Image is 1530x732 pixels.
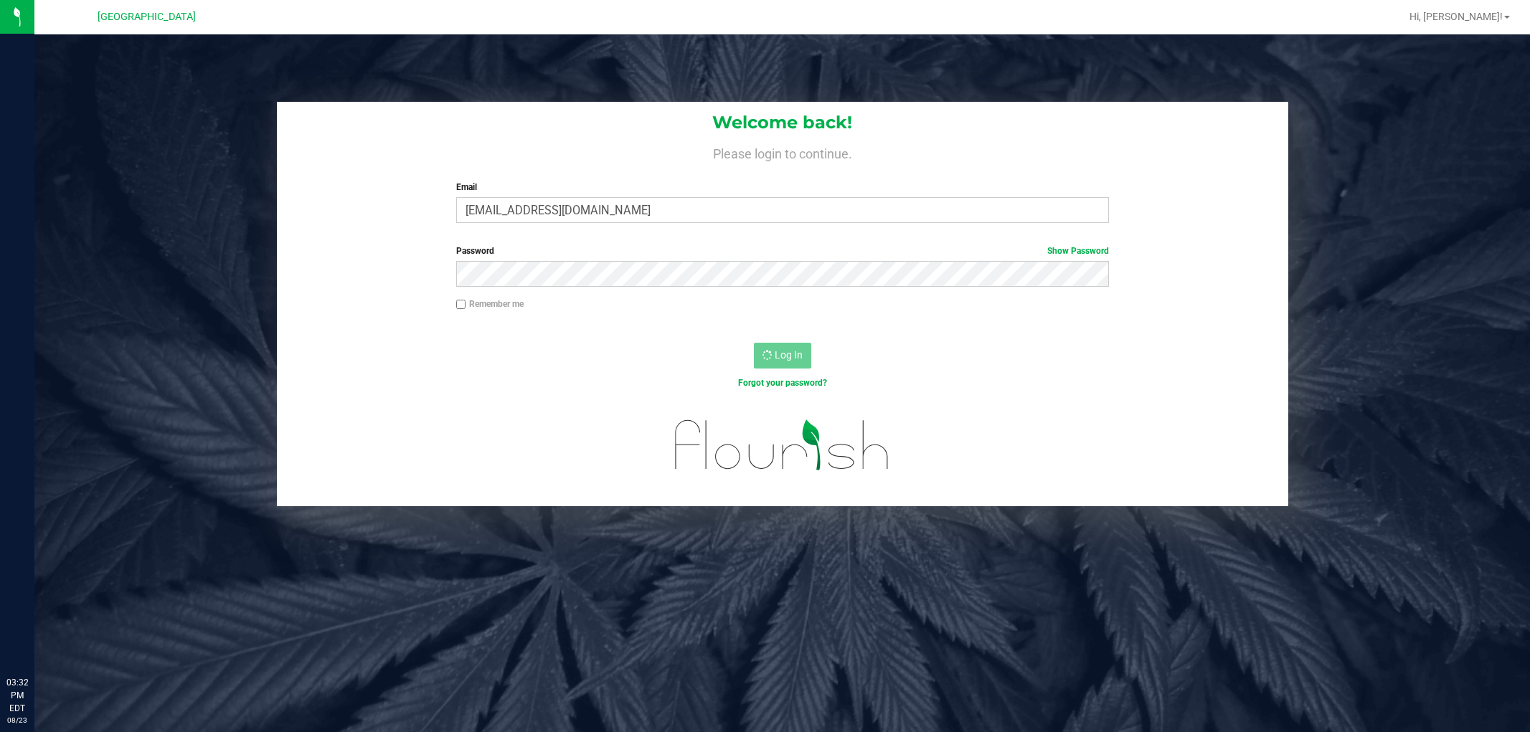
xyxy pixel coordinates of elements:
[754,343,811,369] button: Log In
[1409,11,1503,22] span: Hi, [PERSON_NAME]!
[738,378,827,388] a: Forgot your password?
[656,404,909,485] img: flourish_logo.svg
[277,143,1288,161] h4: Please login to continue.
[1047,246,1109,256] a: Show Password
[456,298,524,310] label: Remember me
[775,349,803,361] span: Log In
[456,181,1109,194] label: Email
[277,113,1288,132] h1: Welcome back!
[6,715,28,726] p: 08/23
[98,11,196,23] span: [GEOGRAPHIC_DATA]
[456,246,494,256] span: Password
[456,300,466,310] input: Remember me
[6,676,28,715] p: 03:32 PM EDT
